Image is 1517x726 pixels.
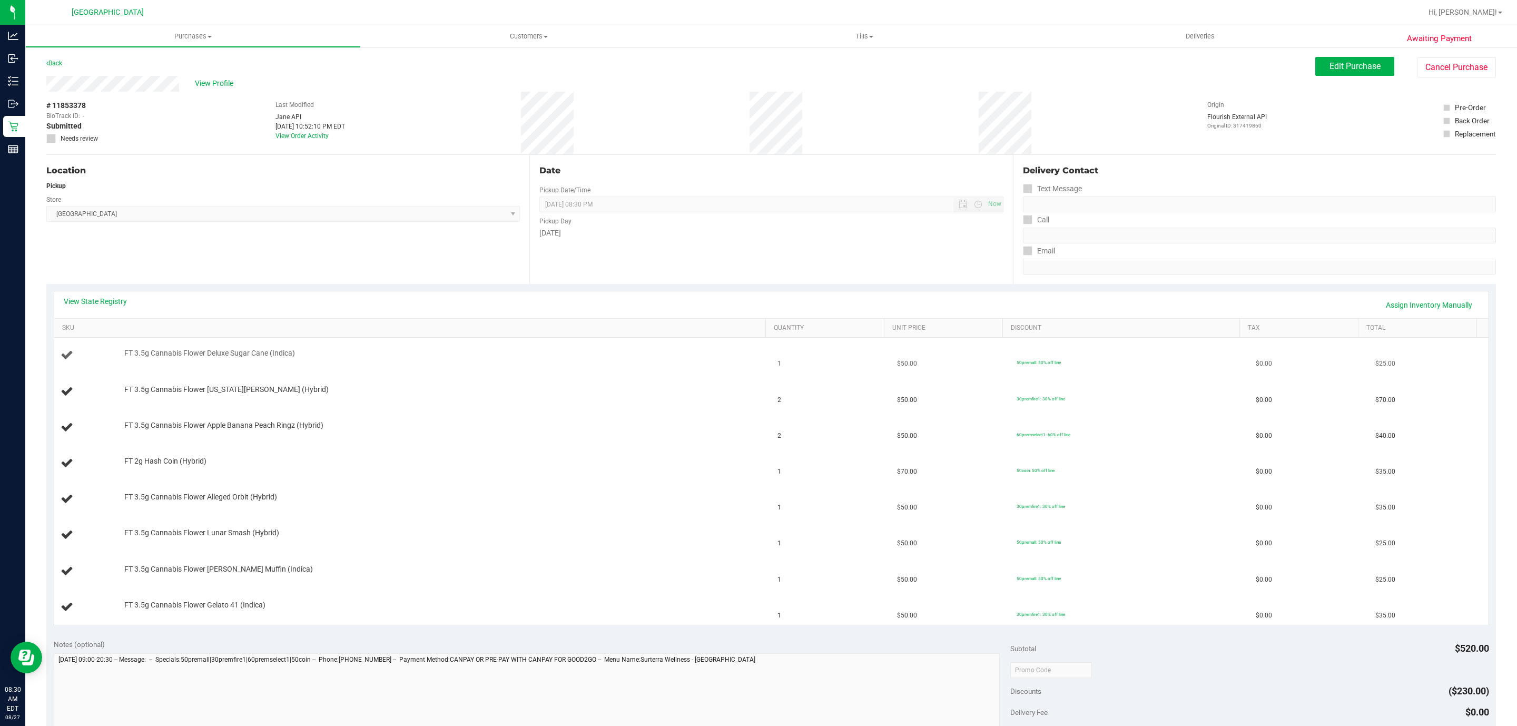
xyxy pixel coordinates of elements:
span: Tills [696,32,1032,41]
inline-svg: Retail [8,121,18,132]
input: Format: (999) 999-9999 [1023,197,1496,212]
inline-svg: Reports [8,144,18,154]
div: Pre-Order [1455,102,1486,113]
a: View State Registry [64,296,127,307]
inline-svg: Analytics [8,31,18,41]
span: FT 3.5g Cannabis Flower Apple Banana Peach Ringz (Hybrid) [124,420,323,430]
a: Assign Inventory Manually [1379,296,1479,314]
span: 1 [777,359,781,369]
div: [DATE] [539,228,1003,239]
span: FT 2g Hash Coin (Hybrid) [124,456,206,466]
span: 1 [777,611,781,621]
span: Edit Purchase [1329,61,1381,71]
span: # 11853378 [46,100,86,111]
span: $40.00 [1375,431,1395,441]
input: Format: (999) 999-9999 [1023,228,1496,243]
div: Flourish External API [1207,112,1267,130]
span: $0.00 [1465,707,1489,718]
span: $50.00 [897,395,917,405]
p: 08:30 AM EDT [5,685,21,713]
a: Discount [1011,324,1235,332]
a: Purchases [25,25,361,47]
span: Purchases [26,32,360,41]
span: Submitted [46,121,82,132]
span: 2 [777,431,781,441]
span: Deliveries [1171,32,1229,41]
span: 2 [777,395,781,405]
inline-svg: Inventory [8,76,18,86]
span: $520.00 [1455,643,1489,654]
span: Awaiting Payment [1407,33,1472,45]
span: $25.00 [1375,359,1395,369]
span: 50premall: 50% off line [1017,576,1061,581]
span: FT 3.5g Cannabis Flower Deluxe Sugar Cane (Indica) [124,348,295,358]
div: Replacement [1455,129,1495,139]
a: Tills [696,25,1032,47]
span: $50.00 [897,503,917,513]
button: Cancel Purchase [1417,57,1496,77]
span: 1 [777,467,781,477]
a: Unit Price [892,324,998,332]
span: $0.00 [1256,359,1272,369]
span: - [83,111,84,121]
span: FT 3.5g Cannabis Flower Gelato 41 (Indica) [124,600,265,610]
div: Date [539,164,1003,177]
span: $50.00 [897,431,917,441]
a: Customers [361,25,696,47]
span: $50.00 [897,359,917,369]
span: FT 3.5g Cannabis Flower [PERSON_NAME] Muffin (Indica) [124,564,313,574]
div: Back Order [1455,115,1490,126]
span: FT 3.5g Cannabis Flower Alleged Orbit (Hybrid) [124,492,277,502]
label: Pickup Day [539,217,572,226]
button: Edit Purchase [1315,57,1394,76]
p: Original ID: 317419860 [1207,122,1267,130]
span: $70.00 [1375,395,1395,405]
span: BioTrack ID: [46,111,80,121]
label: Pickup Date/Time [539,185,590,195]
span: 30premfire1: 30% off line [1017,504,1065,509]
div: Jane API [275,112,345,122]
a: Tax [1248,324,1354,332]
span: $0.00 [1256,503,1272,513]
label: Origin [1207,100,1224,110]
span: $35.00 [1375,611,1395,621]
a: View Order Activity [275,132,329,140]
a: Deliveries [1032,25,1368,47]
span: 1 [777,503,781,513]
span: ($230.00) [1449,685,1489,696]
span: $50.00 [897,575,917,585]
label: Text Message [1023,181,1082,197]
span: 60premselect1: 60% off line [1017,432,1070,437]
div: Delivery Contact [1023,164,1496,177]
span: 50premall: 50% off line [1017,360,1061,365]
span: 1 [777,538,781,548]
label: Store [46,195,61,204]
inline-svg: Outbound [8,99,18,109]
input: Promo Code [1010,662,1092,678]
span: 50premall: 50% off line [1017,539,1061,545]
div: [DATE] 10:52:10 PM EDT [275,122,345,131]
label: Last Modified [275,100,314,110]
span: Hi, [PERSON_NAME]! [1429,8,1497,16]
span: View Profile [195,78,237,89]
a: Back [46,60,62,67]
label: Email [1023,243,1055,259]
span: Delivery Fee [1010,708,1048,717]
span: FT 3.5g Cannabis Flower Lunar Smash (Hybrid) [124,528,279,538]
iframe: Resource center [11,642,42,673]
span: 30premfire1: 30% off line [1017,612,1065,617]
span: $35.00 [1375,467,1395,477]
strong: Pickup [46,182,66,190]
span: $25.00 [1375,538,1395,548]
span: 50coin: 50% off line [1017,468,1055,473]
span: $25.00 [1375,575,1395,585]
span: $50.00 [897,538,917,548]
span: $0.00 [1256,467,1272,477]
span: $0.00 [1256,611,1272,621]
span: $0.00 [1256,538,1272,548]
div: Location [46,164,520,177]
inline-svg: Inbound [8,53,18,64]
span: $70.00 [897,467,917,477]
span: $50.00 [897,611,917,621]
span: 30premfire1: 30% off line [1017,396,1065,401]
